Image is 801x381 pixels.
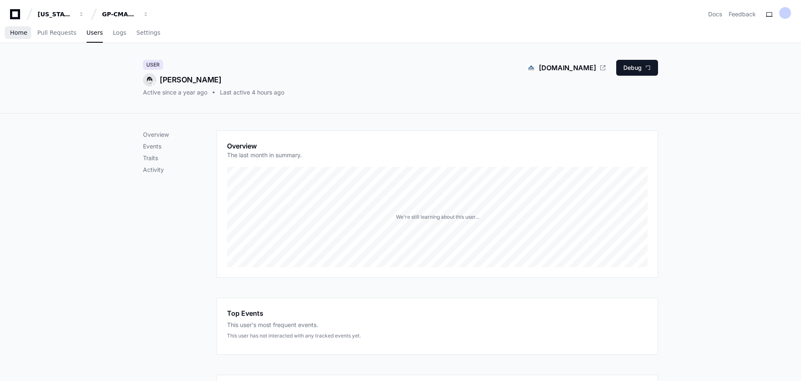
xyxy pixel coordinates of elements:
div: This user has not interacted with any tracked events yet. [227,332,648,339]
div: [US_STATE] Pacific [38,10,74,18]
h1: Overview [227,141,302,151]
a: Users [87,23,103,43]
a: Docs [708,10,722,18]
a: [DOMAIN_NAME] [539,63,606,73]
div: Last active 4 hours ago [220,88,284,97]
p: Events [143,142,217,151]
span: Logs [113,30,126,35]
button: Debug [616,60,658,76]
a: Logs [113,23,126,43]
a: Settings [136,23,160,43]
span: Pull Requests [37,30,76,35]
div: Active since a year ago [143,88,207,97]
button: Feedback [729,10,756,18]
img: gapac.com [527,64,536,72]
div: User [143,60,163,70]
p: Overview [143,130,217,139]
a: Pull Requests [37,23,76,43]
p: Traits [143,154,217,162]
p: Activity [143,166,217,174]
span: Users [87,30,103,35]
app-pz-page-link-header: Overview [227,141,648,164]
div: GP-CMAG-MP2 [102,10,138,18]
button: GP-CMAG-MP2 [99,7,152,22]
a: Home [10,23,27,43]
button: [US_STATE] Pacific [34,7,88,22]
span: Home [10,30,27,35]
span: [DOMAIN_NAME] [539,63,596,73]
h1: Top Events [227,308,263,318]
span: Settings [136,30,160,35]
div: We're still learning about this user... [396,214,479,220]
div: This user's most frequent events. [227,321,648,329]
div: [PERSON_NAME] [143,73,284,87]
img: 6.svg [144,74,155,85]
p: The last month in summary. [227,151,302,159]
